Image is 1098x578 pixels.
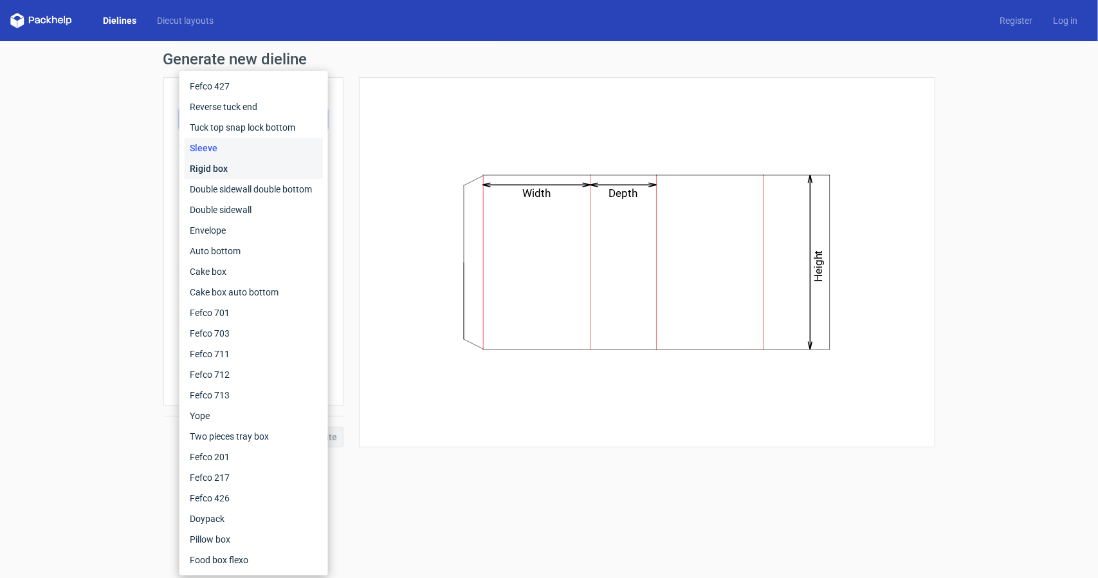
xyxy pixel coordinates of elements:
div: Fefco 713 [185,385,323,406]
div: Sleeve [185,138,323,158]
div: Yope [185,406,323,426]
div: Rigid box [185,158,323,179]
div: Fefco 712 [185,364,323,385]
a: Register [989,14,1043,27]
h1: Generate new dieline [163,51,935,67]
text: Depth [608,187,637,200]
div: Two pieces tray box [185,426,323,447]
text: Width [522,187,551,200]
a: Dielines [93,14,147,27]
div: Fefco 201 [185,447,323,467]
div: Cake box [185,261,323,282]
div: Fefco 711 [185,344,323,364]
a: Diecut layouts [147,14,224,27]
div: Pillow box [185,529,323,550]
div: Fefco 426 [185,488,323,508]
div: Double sidewall double bottom [185,179,323,200]
div: Auto bottom [185,241,323,261]
div: Fefco 703 [185,323,323,344]
a: Log in [1043,14,1088,27]
div: Double sidewall [185,200,323,220]
div: Reverse tuck end [185,97,323,117]
div: Food box flexo [185,550,323,570]
div: Doypack [185,508,323,529]
div: Tuck top snap lock bottom [185,117,323,138]
div: Envelope [185,220,323,241]
text: Height [812,250,825,283]
div: Cake box auto bottom [185,282,323,303]
div: Fefco 217 [185,467,323,488]
div: Fefco 701 [185,303,323,323]
div: Fefco 427 [185,76,323,97]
